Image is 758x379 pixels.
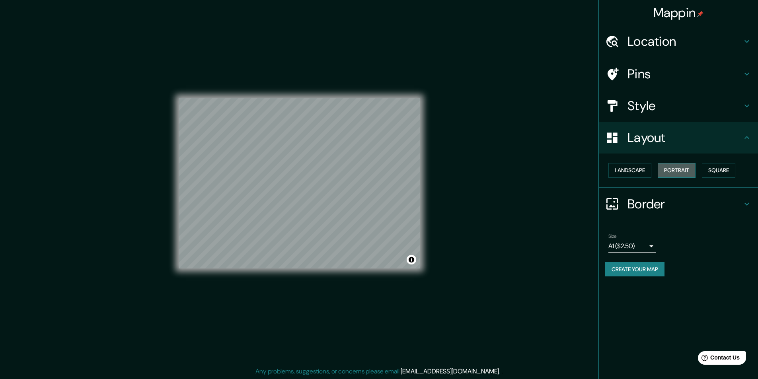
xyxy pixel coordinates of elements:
p: Any problems, suggestions, or concerns please email . [255,367,500,376]
button: Create your map [605,262,664,277]
a: [EMAIL_ADDRESS][DOMAIN_NAME] [401,367,499,375]
div: Layout [599,122,758,154]
button: Portrait [658,163,696,178]
h4: Pins [627,66,742,82]
h4: Location [627,33,742,49]
button: Landscape [608,163,651,178]
h4: Border [627,196,742,212]
iframe: Help widget launcher [687,348,749,370]
div: . [500,367,501,376]
h4: Style [627,98,742,114]
canvas: Map [179,98,420,268]
div: Border [599,188,758,220]
h4: Layout [627,130,742,146]
div: Pins [599,58,758,90]
div: Location [599,25,758,57]
div: . [501,367,503,376]
h4: Mappin [653,5,704,21]
label: Size [608,233,617,239]
img: pin-icon.png [697,11,703,17]
div: A1 ($2.50) [608,240,656,253]
button: Square [702,163,735,178]
button: Toggle attribution [407,255,416,264]
div: Style [599,90,758,122]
